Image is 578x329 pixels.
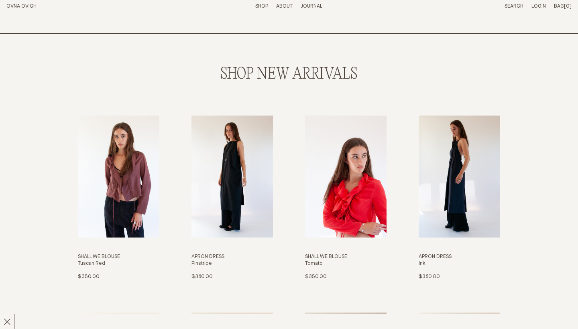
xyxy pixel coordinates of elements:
a: Apron Dress [419,116,500,280]
h3: Shall We Blouse [305,254,387,260]
a: Shall We Blouse [305,116,387,280]
h4: Tomato [305,260,387,267]
a: Search [505,4,523,9]
span: $380.00 [419,274,440,279]
span: $350.00 [305,274,327,279]
span: $350.00 [78,274,100,279]
a: Journal [301,4,322,9]
span: [0] [564,4,572,9]
span: Bag [554,4,564,9]
span: $380.00 [191,274,213,279]
img: Apron Dress [419,116,500,238]
h4: Pinstripe [191,260,273,267]
a: Login [531,4,546,9]
h3: Apron Dress [419,254,500,260]
h3: Apron Dress [191,254,273,260]
h4: Ink [419,260,500,267]
summary: About [276,3,293,10]
a: Shall We Blouse [78,116,159,280]
h3: Shall We Blouse [78,254,159,260]
img: Shall We Blouse [305,116,387,238]
h2: SHOP NEW ARRIVALS [78,66,500,83]
a: Shop [255,4,268,9]
a: Apron Dress [191,116,273,280]
img: Shall We Blouse [78,116,159,238]
h4: Tuscan Red [78,260,159,267]
a: Home [6,4,37,9]
img: Apron Dress [191,116,273,238]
